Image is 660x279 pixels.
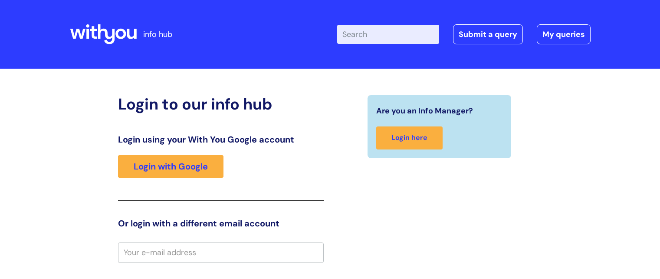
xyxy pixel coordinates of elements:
[337,25,439,44] input: Search
[453,24,523,44] a: Submit a query
[376,104,473,118] span: Are you an Info Manager?
[118,218,324,229] h3: Or login with a different email account
[118,95,324,113] h2: Login to our info hub
[118,242,324,262] input: Your e-mail address
[118,155,223,178] a: Login with Google
[143,27,172,41] p: info hub
[118,134,324,145] h3: Login using your With You Google account
[537,24,591,44] a: My queries
[376,126,443,149] a: Login here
